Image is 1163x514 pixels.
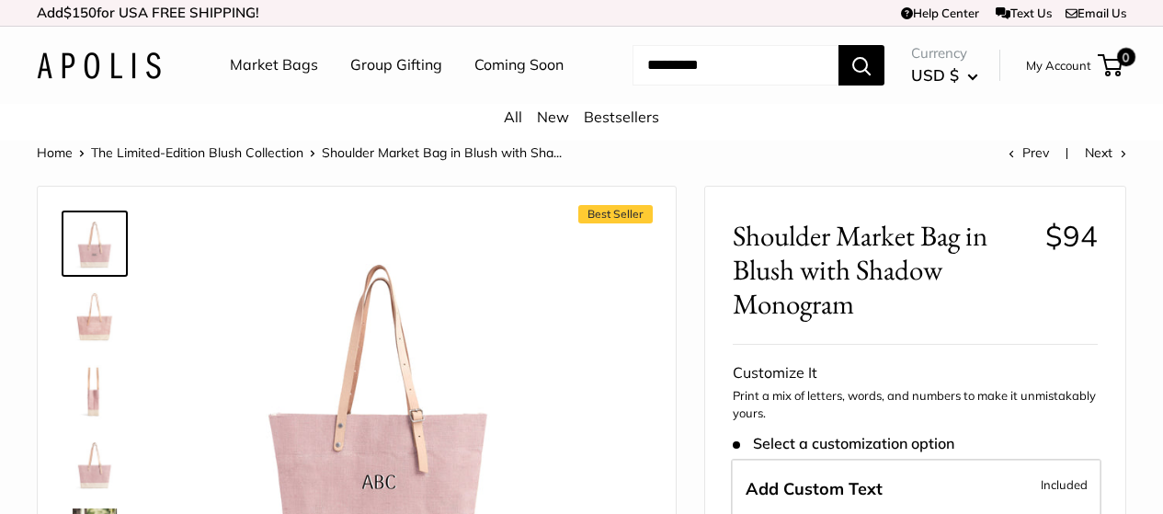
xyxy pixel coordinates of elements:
span: Add Custom Text [746,478,883,499]
button: Search [838,45,884,86]
a: Market Bags [230,51,318,79]
a: Shoulder Market Bag in Blush with Shadow Monogram [62,358,128,424]
span: 0 [1117,48,1135,66]
span: Currency [911,40,978,66]
a: 0 [1100,54,1123,76]
a: Email Us [1066,6,1126,20]
span: Included [1041,474,1088,496]
a: Prev [1009,144,1049,161]
span: Shoulder Market Bag in Blush with Shadow Monogram [733,219,1032,322]
a: Shoulder Market Bag in Blush with Shadow Monogram [62,284,128,350]
a: My Account [1026,54,1091,76]
nav: Breadcrumb [37,141,562,165]
img: Shoulder Market Bag in Blush with Shadow Monogram [65,214,124,273]
p: Print a mix of letters, words, and numbers to make it unmistakably yours. [733,387,1098,423]
img: Shoulder Market Bag in Blush with Shadow Monogram [65,361,124,420]
a: Next [1085,144,1126,161]
a: The Limited-Edition Blush Collection [91,144,303,161]
a: Group Gifting [350,51,442,79]
a: Shoulder Market Bag in Blush with Shadow Monogram [62,211,128,277]
img: Shoulder Market Bag in Blush with Shadow Monogram [65,288,124,347]
img: Apolis [37,52,161,79]
img: Shoulder Market Bag in Blush with Shadow Monogram [65,435,124,494]
span: Best Seller [578,205,653,223]
a: Help Center [901,6,979,20]
a: Text Us [996,6,1052,20]
button: USD $ [911,61,978,90]
span: Shoulder Market Bag in Blush with Sha... [322,144,562,161]
input: Search... [633,45,838,86]
a: All [504,108,522,126]
span: $94 [1045,218,1098,254]
span: Select a customization option [733,435,954,452]
a: Shoulder Market Bag in Blush with Shadow Monogram [62,431,128,497]
div: Customize It [733,360,1098,387]
span: $150 [63,4,97,21]
a: Home [37,144,73,161]
a: Bestsellers [584,108,659,126]
a: Coming Soon [474,51,564,79]
span: USD $ [911,65,959,85]
a: New [537,108,569,126]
